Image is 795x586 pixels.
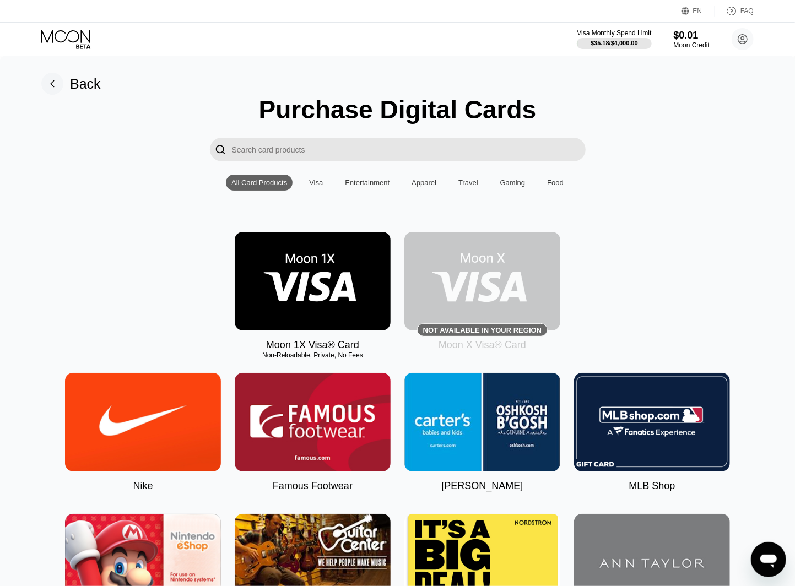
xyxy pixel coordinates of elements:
input: Search card products [232,138,586,161]
div: All Card Products [231,178,287,187]
div: Entertainment [345,178,390,187]
iframe: Button to launch messaging window [751,542,786,577]
div: Not available in your region [404,232,560,330]
div: Non-Reloadable, Private, No Fees [235,351,391,359]
div: Not available in your region [423,326,542,334]
div: EN [693,7,702,15]
div: $0.01 [674,30,710,41]
div: Visa Monthly Spend Limit [577,29,651,37]
div: Visa [304,175,328,191]
div: Famous Footwear [273,480,353,492]
div: Visa Monthly Spend Limit$35.18/$4,000.00 [577,29,651,49]
div: Moon Credit [674,41,710,49]
div: Food [542,175,569,191]
div: FAQ [740,7,754,15]
div: Entertainment [339,175,395,191]
div: Apparel [406,175,442,191]
div: Moon X Visa® Card [439,339,526,351]
div: Moon 1X Visa® Card [266,339,359,351]
div: Gaming [500,178,526,187]
div: FAQ [715,6,754,17]
div: Back [70,76,101,92]
div: Visa [309,178,323,187]
div: Travel [458,178,478,187]
div: Nike [133,480,153,492]
div: Food [547,178,564,187]
div: EN [682,6,715,17]
div:  [210,138,232,161]
div: Travel [453,175,484,191]
div: Gaming [495,175,531,191]
div: Back [41,73,101,95]
div: $0.01Moon Credit [674,30,710,49]
div: [PERSON_NAME] [441,480,523,492]
div: All Card Products [226,175,293,191]
div: MLB Shop [629,480,675,492]
div: Apparel [412,178,436,187]
div: $35.18 / $4,000.00 [591,40,638,46]
div:  [215,143,226,156]
div: Purchase Digital Cards [259,95,537,124]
